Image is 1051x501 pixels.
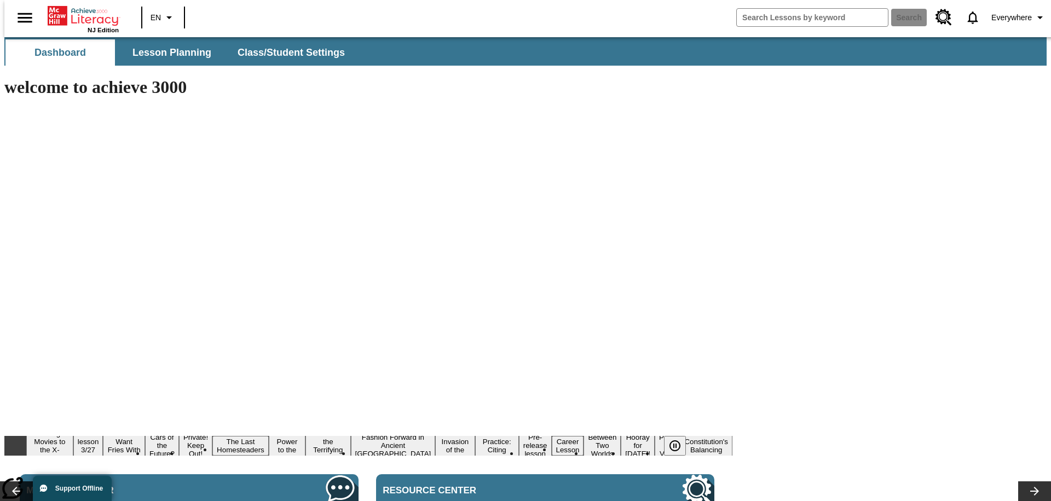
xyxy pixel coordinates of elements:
span: Support Offline [55,485,103,492]
button: Lesson Planning [117,39,227,66]
span: Message Center [26,485,232,496]
button: Lesson carousel, Next [1018,481,1051,501]
button: Slide 10 The Invasion of the Free CD [435,428,475,464]
button: Slide 4 Cars of the Future? [145,432,179,459]
div: SubNavbar [4,39,355,66]
button: Slide 2 Test lesson 3/27 en [73,428,103,464]
div: SubNavbar [4,37,1047,66]
button: Slide 14 Between Two Worlds [584,432,621,459]
h1: welcome to achieve 3000 [4,77,732,97]
a: Resource Center, Will open in new tab [929,3,958,32]
button: Slide 12 Pre-release lesson [519,432,552,459]
button: Open side menu [9,2,41,34]
button: Pause [664,436,686,456]
button: Language: EN, Select a language [146,8,181,27]
span: Resource Center [383,485,588,496]
button: Support Offline [33,476,112,501]
span: EN [151,12,161,24]
button: Slide 6 The Last Homesteaders [212,436,269,456]
button: Slide 17 The Constitution's Balancing Act [680,428,732,464]
span: Everywhere [991,12,1032,24]
button: Dashboard [5,39,115,66]
button: Slide 3 Do You Want Fries With That? [103,428,145,464]
button: Slide 13 Career Lesson [552,436,584,456]
a: Notifications [958,3,987,32]
a: Home [48,5,119,27]
button: Slide 1 Taking Movies to the X-Dimension [26,428,73,464]
button: Slide 8 Attack of the Terrifying Tomatoes [305,428,350,464]
div: Pause [664,436,697,456]
button: Slide 7 Solar Power to the People [269,428,305,464]
button: Slide 11 Mixed Practice: Citing Evidence [475,428,519,464]
span: NJ Edition [88,27,119,33]
div: Home [48,4,119,33]
button: Slide 16 Point of View [655,432,680,459]
button: Slide 9 Fashion Forward in Ancient Rome [351,432,436,459]
button: Profile/Settings [987,8,1051,27]
button: Slide 15 Hooray for Constitution Day! [621,432,655,459]
button: Slide 5 Private! Keep Out! [179,432,212,459]
input: search field [737,9,888,26]
button: Class/Student Settings [229,39,354,66]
